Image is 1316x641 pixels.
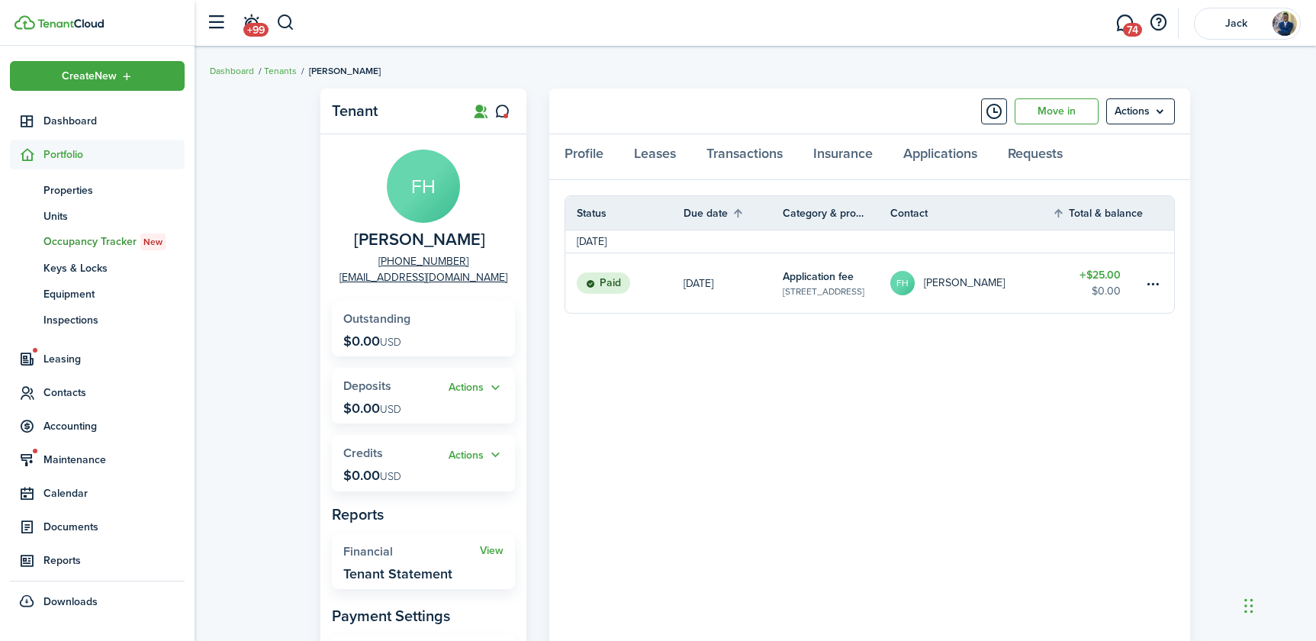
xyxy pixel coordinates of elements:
button: Open menu [10,61,185,91]
th: Sort [1052,204,1144,222]
span: Maintenance [43,452,185,468]
table-info-title: Application fee [783,269,854,285]
table-amount-description: $0.00 [1092,283,1121,299]
status: Paid [577,272,630,294]
span: Outstanding [343,310,410,327]
th: Sort [684,204,783,222]
button: Open menu [1106,98,1175,124]
button: Open sidebar [201,8,230,37]
button: Open menu [449,379,504,397]
span: Documents [43,519,185,535]
a: Reports [10,546,185,575]
a: Tenants [264,64,297,78]
th: Category & property [783,205,890,221]
button: Timeline [981,98,1007,124]
button: Actions [449,446,504,464]
a: Units [10,203,185,229]
a: Inspections [10,307,185,333]
button: Open menu [449,446,504,464]
span: Accounting [43,418,185,434]
span: [PERSON_NAME] [309,64,381,78]
p: [DATE] [684,275,713,292]
a: Keys & Locks [10,255,185,281]
a: Paid [565,253,684,313]
a: Messaging [1110,4,1139,43]
span: Leasing [43,351,185,367]
span: Equipment [43,286,185,302]
img: TenantCloud [37,19,104,28]
span: Downloads [43,594,98,610]
span: USD [380,469,401,485]
button: Search [276,10,295,36]
a: Equipment [10,281,185,307]
a: Profile [549,134,619,180]
span: Properties [43,182,185,198]
a: Applications [888,134,993,180]
span: Contacts [43,385,185,401]
span: Occupancy Tracker [43,234,185,250]
p: $0.00 [343,333,401,349]
span: 74 [1123,23,1142,37]
span: Reports [43,552,185,569]
table-profile-info-text: [PERSON_NAME] [924,277,1005,289]
a: $25.00$0.00 [1052,253,1144,313]
p: $0.00 [343,401,401,416]
a: View [480,545,504,557]
a: Notifications [236,4,265,43]
span: Dashboard [43,113,185,129]
a: Transactions [691,134,798,180]
a: Dashboard [10,106,185,136]
button: Actions [449,379,504,397]
a: [PHONE_NUMBER] [378,253,468,269]
table-subtitle: [STREET_ADDRESS] [783,285,864,298]
table-amount-title: $25.00 [1080,267,1121,283]
a: Application fee[STREET_ADDRESS] [783,253,890,313]
img: TenantCloud [14,15,35,30]
span: Inspections [43,312,185,328]
a: FH[PERSON_NAME] [890,253,1052,313]
menu-btn: Actions [1106,98,1175,124]
span: Create New [62,71,117,82]
th: Contact [890,205,1052,221]
th: Status [565,205,684,221]
panel-main-subtitle: Payment Settings [332,604,515,627]
a: Requests [993,134,1078,180]
span: USD [380,401,401,417]
span: Calendar [43,485,185,501]
a: Leases [619,134,691,180]
a: Properties [10,177,185,203]
button: Open resource center [1145,10,1171,36]
avatar-text: FH [387,150,460,223]
widget-stats-title: Financial [343,545,480,559]
a: Occupancy TrackerNew [10,229,185,255]
widget-stats-description: Tenant Statement [343,566,452,581]
td: [DATE] [565,234,618,250]
span: Portfolio [43,147,185,163]
span: USD [380,334,401,350]
span: Jack [1205,18,1266,29]
a: Dashboard [210,64,254,78]
iframe: Chat Widget [1062,476,1316,641]
p: $0.00 [343,468,401,483]
span: Foster Healy [354,230,485,250]
panel-main-subtitle: Reports [332,503,515,526]
span: +99 [243,23,269,37]
span: Keys & Locks [43,260,185,276]
a: [EMAIL_ADDRESS][DOMAIN_NAME] [339,269,507,285]
a: [DATE] [684,253,783,313]
panel-main-title: Tenant [332,102,454,120]
span: Deposits [343,377,391,395]
span: Units [43,208,185,224]
a: Insurance [798,134,888,180]
img: Jack [1273,11,1297,36]
div: Drag [1244,583,1253,629]
avatar-text: FH [890,271,915,295]
span: New [143,235,162,249]
span: Credits [343,444,383,462]
a: Move in [1015,98,1099,124]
